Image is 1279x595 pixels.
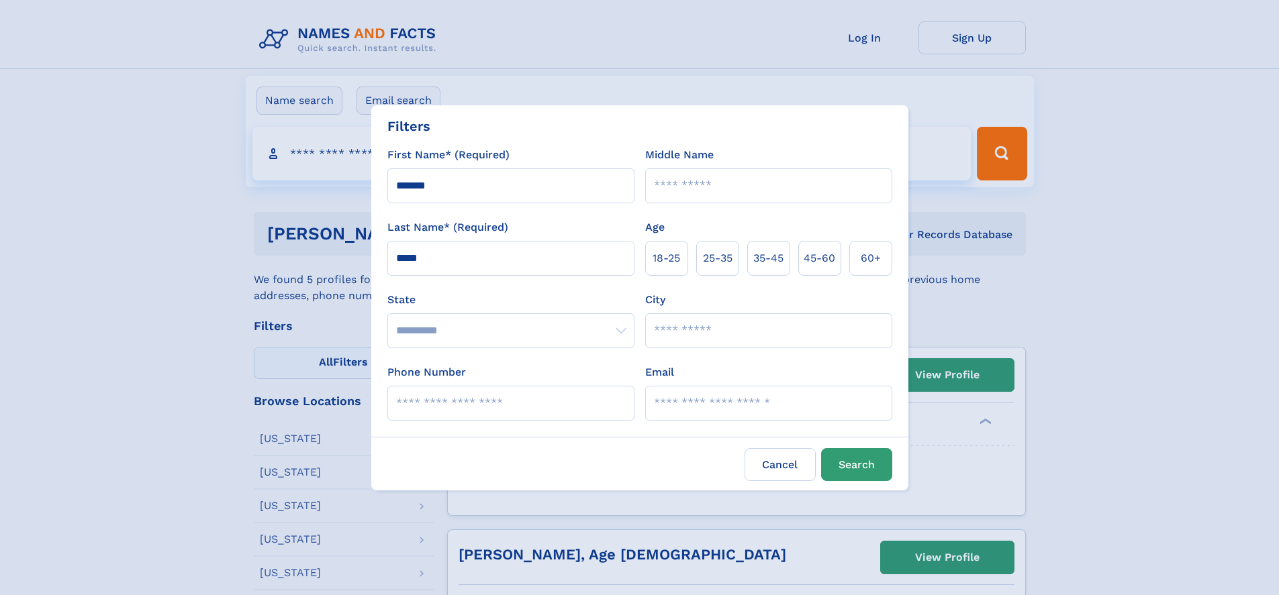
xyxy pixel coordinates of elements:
[753,250,784,266] span: 35‑45
[645,147,714,163] label: Middle Name
[861,250,881,266] span: 60+
[645,364,674,380] label: Email
[387,364,466,380] label: Phone Number
[703,250,732,266] span: 25‑35
[821,448,892,481] button: Search
[387,147,510,163] label: First Name* (Required)
[387,219,508,235] label: Last Name* (Required)
[804,250,835,266] span: 45‑60
[387,116,430,136] div: Filters
[387,292,634,308] label: State
[745,448,816,481] label: Cancel
[645,292,665,308] label: City
[645,219,665,235] label: Age
[653,250,680,266] span: 18‑25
